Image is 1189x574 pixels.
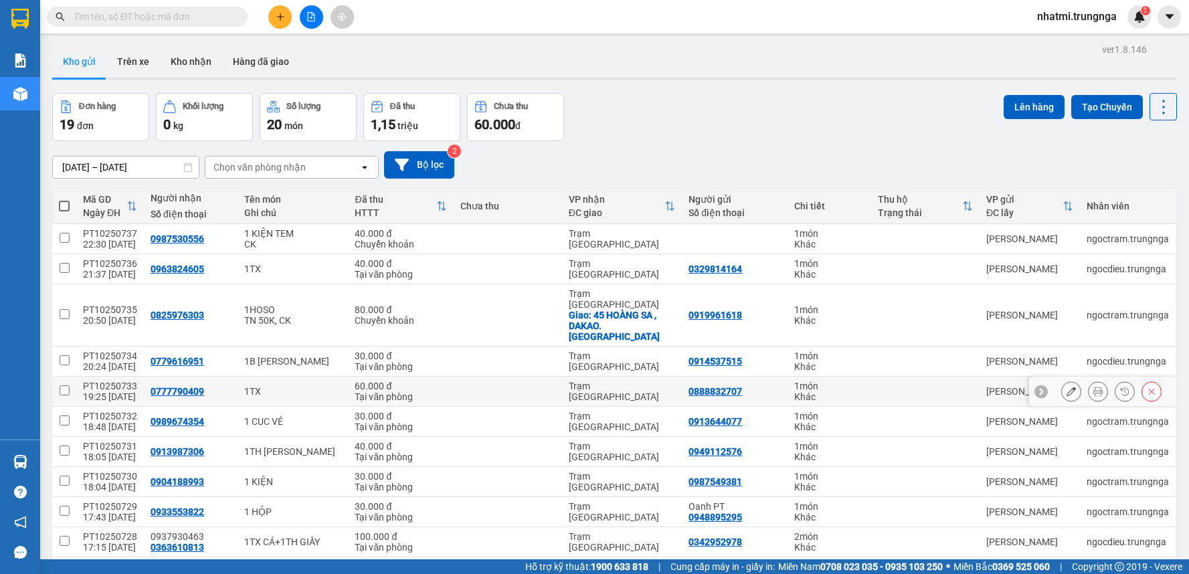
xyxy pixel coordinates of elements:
img: solution-icon [13,54,27,68]
div: 1 món [794,304,864,315]
div: 1 món [794,351,864,361]
div: 100.000 đ [355,531,446,542]
div: 17:15 [DATE] [83,542,137,553]
div: 0363610813 [151,542,204,553]
strong: 1900 633 818 [591,561,648,572]
div: 21:37 [DATE] [83,269,137,280]
div: 40.000 đ [355,258,446,269]
button: Số lượng20món [260,93,357,141]
input: Tìm tên, số ĐT hoặc mã đơn [74,9,232,24]
span: search [56,12,65,21]
div: 22:30 [DATE] [83,239,137,250]
button: Chưa thu60.000đ [467,93,564,141]
div: 1 món [794,441,864,452]
div: 17:43 [DATE] [83,512,137,522]
span: Cung cấp máy in - giấy in: [670,559,775,574]
div: Khác [794,315,864,326]
div: 0777790409 [151,386,204,397]
div: 40.000 đ [355,228,446,239]
sup: 1 [1141,6,1150,15]
div: Chưa thu [494,102,528,111]
div: ver 1.8.146 [1102,42,1147,57]
div: 0963824605 [151,264,204,274]
div: 0937930463 [151,531,231,542]
button: Kho nhận [160,45,222,78]
div: HTTT [355,207,436,218]
div: 30.000 đ [355,351,446,361]
div: ngoctram.trungnga [1087,310,1169,320]
div: Khác [794,482,864,492]
button: file-add [300,5,323,29]
div: Tại văn phòng [355,269,446,280]
div: Trạm [GEOGRAPHIC_DATA] [569,501,676,522]
span: 20 [267,116,282,132]
div: 0987549381 [689,476,742,487]
img: warehouse-icon [13,87,27,101]
div: 0825976303 [151,310,204,320]
span: caret-down [1164,11,1176,23]
div: Ngày ĐH [83,207,126,218]
div: 20:24 [DATE] [83,361,137,372]
div: Chuyển khoản [355,239,446,250]
img: logo-vxr [11,9,29,29]
div: 40.000 đ [355,441,446,452]
div: Đơn hàng [79,102,116,111]
div: Chi tiết [794,201,864,211]
div: ĐC giao [569,207,665,218]
div: Trạm [GEOGRAPHIC_DATA] [569,258,676,280]
div: 1 món [794,501,864,512]
div: 30.000 đ [355,471,446,482]
div: 1TX [244,386,341,397]
div: 0933553822 [151,506,204,517]
div: 0989674354 [151,416,204,427]
div: 1TX [244,264,341,274]
div: 18:04 [DATE] [83,482,137,492]
div: Nhân viên [1087,201,1169,211]
div: 1HOSO [244,304,341,315]
div: Trạm [GEOGRAPHIC_DATA] [569,381,676,402]
div: TN 50K, CK [244,315,341,326]
div: 1 món [794,258,864,269]
div: Trạm [GEOGRAPHIC_DATA] [569,288,676,310]
div: PT10250734 [83,351,137,361]
div: 1 món [794,471,864,482]
div: PT10250733 [83,381,137,391]
div: [PERSON_NAME] [986,446,1073,457]
div: 60.000 đ [355,381,446,391]
div: ngoctram.trungnga [1087,506,1169,517]
button: Đã thu1,15 triệu [363,93,460,141]
div: Trạm [GEOGRAPHIC_DATA] [569,471,676,492]
span: message [14,546,27,559]
div: 0342952978 [689,537,742,547]
strong: 0369 525 060 [992,561,1050,572]
div: [PERSON_NAME] [986,476,1073,487]
div: Tại văn phòng [355,452,446,462]
div: Khối lượng [183,102,223,111]
th: Toggle SortBy [562,189,682,224]
div: 0904188993 [151,476,204,487]
div: VP gửi [986,194,1063,205]
th: Toggle SortBy [980,189,1080,224]
div: 1 món [794,228,864,239]
strong: 0708 023 035 - 0935 103 250 [820,561,943,572]
div: Chọn văn phòng nhận [213,161,306,174]
th: Toggle SortBy [871,189,980,224]
div: Người nhận [151,193,231,203]
div: ngocdieu.trungnga [1087,356,1169,367]
span: Hỗ trợ kỹ thuật: [525,559,648,574]
span: file-add [306,12,316,21]
th: Toggle SortBy [76,189,144,224]
div: Tại văn phòng [355,391,446,402]
div: Người gửi [689,194,780,205]
div: 1 CUC VÉ [244,416,341,427]
div: Số điện thoại [689,207,780,218]
div: Số điện thoại [151,209,231,219]
button: Lên hàng [1004,95,1065,119]
button: Hàng đã giao [222,45,300,78]
div: 2 món [794,531,864,542]
div: VP nhận [569,194,665,205]
svg: open [359,162,370,173]
button: Bộ lọc [384,151,454,179]
div: PT10250735 [83,304,137,315]
div: [PERSON_NAME] [986,537,1073,547]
